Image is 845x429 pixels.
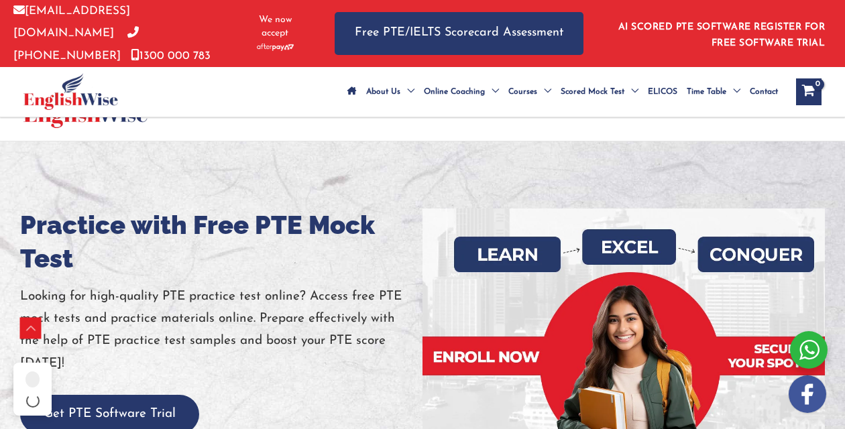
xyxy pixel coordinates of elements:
[249,13,301,40] span: We now accept
[648,68,677,115] span: ELICOS
[23,73,118,110] img: cropped-ew-logo
[508,68,537,115] span: Courses
[419,68,504,115] a: Online CoachingMenu Toggle
[726,68,740,115] span: Menu Toggle
[745,68,783,115] a: Contact
[131,50,211,62] a: 1300 000 783
[618,22,826,48] a: AI SCORED PTE SOFTWARE REGISTER FOR FREE SOFTWARE TRIAL
[624,68,638,115] span: Menu Toggle
[537,68,551,115] span: Menu Toggle
[485,68,499,115] span: Menu Toggle
[361,68,419,115] a: About UsMenu Toggle
[20,408,199,420] a: Get PTE Software Trial
[343,68,783,115] nav: Site Navigation: Main Menu
[400,68,414,115] span: Menu Toggle
[13,5,130,39] a: [EMAIL_ADDRESS][DOMAIN_NAME]
[20,286,422,375] p: Looking for high-quality PTE practice test online? Access free PTE mock tests and practice materi...
[556,68,643,115] a: Scored Mock TestMenu Toggle
[366,68,400,115] span: About Us
[561,68,624,115] span: Scored Mock Test
[504,68,556,115] a: CoursesMenu Toggle
[687,68,726,115] span: Time Table
[20,208,422,275] h1: Practice with Free PTE Mock Test
[257,44,294,51] img: Afterpay-Logo
[643,68,682,115] a: ELICOS
[789,375,826,413] img: white-facebook.png
[682,68,745,115] a: Time TableMenu Toggle
[335,12,583,54] a: Free PTE/IELTS Scorecard Assessment
[610,11,832,55] aside: Header Widget 1
[424,68,485,115] span: Online Coaching
[796,78,822,105] a: View Shopping Cart, empty
[750,68,778,115] span: Contact
[13,27,139,61] a: [PHONE_NUMBER]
